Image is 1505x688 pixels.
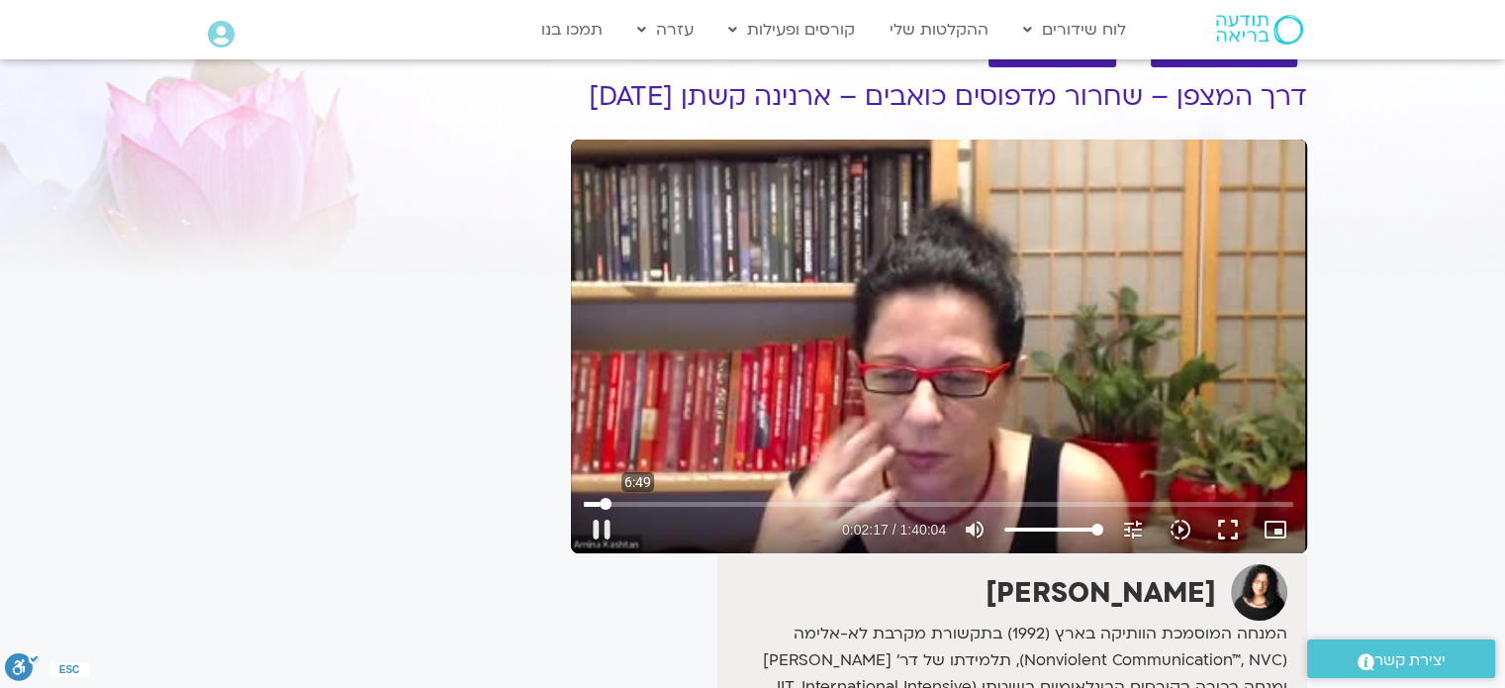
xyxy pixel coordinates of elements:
[1216,15,1303,45] img: תודעה בריאה
[986,574,1216,612] strong: [PERSON_NAME]
[718,11,865,49] a: קורסים ופעילות
[627,11,704,49] a: עזרה
[1013,11,1136,49] a: לוח שידורים
[880,11,998,49] a: ההקלטות שלי
[1307,639,1495,678] a: יצירת קשר
[531,11,612,49] a: תמכו בנו
[1374,647,1446,674] span: יצירת קשר
[1231,564,1287,621] img: ארנינה קשתן
[571,82,1307,112] h1: דרך המצפן – שחרור מדפוסים כואבים – ארנינה קשתן [DATE]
